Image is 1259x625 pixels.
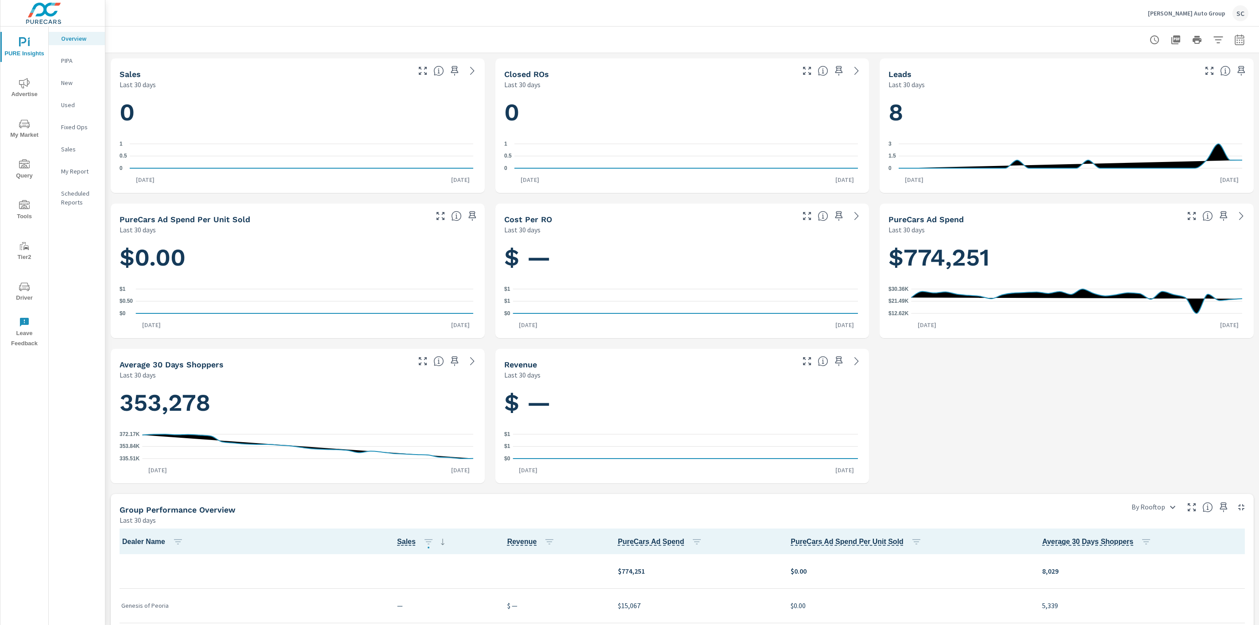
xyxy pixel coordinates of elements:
p: [DATE] [445,466,476,475]
text: 0 [120,165,123,171]
h5: PureCars Ad Spend [888,215,964,224]
div: Sales [49,143,105,156]
text: $30.36K [888,286,909,292]
text: $1 [504,444,510,450]
p: Last 30 days [120,224,156,235]
span: Driver [3,282,46,303]
span: Number of Leads generated from PureCars Tools for the selected dealership group over the selected... [1220,66,1231,76]
span: Average cost of advertising per each vehicle sold at the dealer over the selected date range. The... [451,211,462,221]
span: Sales [397,536,448,547]
span: My Market [3,119,46,140]
text: 1.5 [888,153,896,159]
div: New [49,76,105,89]
text: $1 [504,298,510,305]
a: See more details in report [465,64,479,78]
span: Number of vehicles sold by the dealership over the selected date range. [Source: This data is sou... [433,66,444,76]
span: Save this to your personalized report [1217,209,1231,223]
p: [DATE] [445,320,476,329]
p: Last 30 days [120,79,156,90]
button: Make Fullscreen [800,209,814,223]
h5: Leads [888,69,911,79]
p: [DATE] [445,175,476,184]
p: Last 30 days [120,515,156,525]
button: Make Fullscreen [800,354,814,368]
p: [DATE] [1214,320,1245,329]
div: Scheduled Reports [49,187,105,209]
p: [DATE] [130,175,161,184]
text: 1 [504,141,507,147]
p: [DATE] [911,320,942,329]
p: [DATE] [513,466,544,475]
p: 5,339 [1042,600,1243,611]
p: PIPA [61,56,98,65]
button: Minimize Widget [1234,500,1248,514]
text: 372.17K [120,431,140,437]
div: By Rooftop [1126,499,1181,515]
h5: Cost per RO [504,215,552,224]
p: Last 30 days [504,224,541,235]
span: PureCars Ad Spend [618,536,706,547]
p: [DATE] [829,466,860,475]
h1: 0 [504,97,861,127]
p: Last 30 days [120,370,156,380]
text: 353.84K [120,444,140,450]
h1: 353,278 [120,388,476,418]
span: PureCars Ad Spend Per Unit Sold [791,536,925,547]
span: Average cost of advertising per each vehicle sold at the dealer over the selected date range. The... [791,536,904,547]
p: [DATE] [829,175,860,184]
p: 8,029 [1042,566,1243,576]
a: See more details in report [850,209,864,223]
p: Fixed Ops [61,123,98,131]
a: See more details in report [465,354,479,368]
text: $21.49K [888,298,909,305]
span: Save this to your personalized report [832,209,846,223]
span: A rolling 30 day total of daily Shoppers on the dealership website, averaged over the selected da... [1042,536,1133,547]
h5: Group Performance Overview [120,505,236,514]
div: Fixed Ops [49,120,105,134]
text: 0 [504,165,507,171]
span: Number of Repair Orders Closed by the selected dealership group over the selected time range. [So... [818,66,828,76]
text: 0.5 [120,153,127,159]
a: See more details in report [850,354,864,368]
span: Total sales revenue over the selected date range. [Source: This data is sourced from the dealer’s... [818,356,828,367]
text: 335.51K [120,455,140,462]
button: Make Fullscreen [416,354,430,368]
text: 0 [888,165,892,171]
span: Average 30 Days Shoppers [1042,536,1155,547]
span: Save this to your personalized report [832,64,846,78]
p: My Report [61,167,98,176]
text: $0 [504,310,510,316]
h1: 8 [888,97,1245,127]
p: Sales [61,145,98,154]
p: $0.00 [791,600,1028,611]
span: Save this to your personalized report [1234,64,1248,78]
p: [DATE] [899,175,930,184]
span: Query [3,159,46,181]
span: Dealer Name [122,536,187,547]
button: Select Date Range [1231,31,1248,49]
span: Total cost of media for all PureCars channels for the selected dealership group over the selected... [618,536,684,547]
p: New [61,78,98,87]
p: Last 30 days [504,370,541,380]
text: $1 [120,286,126,292]
span: A rolling 30 day total of daily Shoppers on the dealership website, averaged over the selected da... [433,356,444,367]
button: Apply Filters [1209,31,1227,49]
text: $0.50 [120,298,133,305]
h5: Average 30 Days Shoppers [120,360,224,369]
p: $0.00 [791,566,1028,576]
span: Save this to your personalized report [465,209,479,223]
div: My Report [49,165,105,178]
h5: Closed ROs [504,69,549,79]
text: $1 [504,286,510,292]
h1: 0 [120,97,476,127]
span: Understand group performance broken down by various segments. Use the dropdown in the upper right... [1202,502,1213,513]
h1: $ — [504,243,861,273]
button: "Export Report to PDF" [1167,31,1185,49]
p: $15,067 [618,600,777,611]
p: $774,251 [618,566,777,576]
h5: PureCars Ad Spend Per Unit Sold [120,215,250,224]
span: Tools [3,200,46,222]
button: Make Fullscreen [433,209,448,223]
span: Number of vehicles sold by the dealership over the selected date range. [Source: This data is sou... [397,536,416,547]
p: [DATE] [142,466,173,475]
